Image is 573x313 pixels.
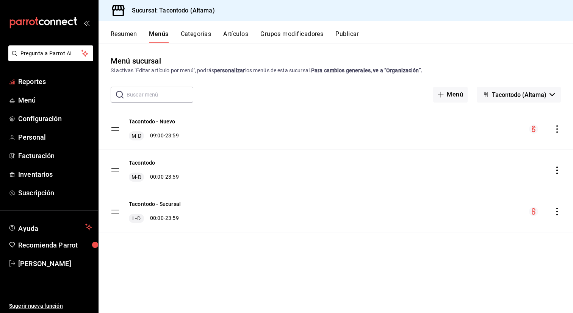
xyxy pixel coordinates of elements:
[99,109,573,232] table: menu-maker-table
[335,30,359,43] button: Publicar
[553,208,561,215] button: actions
[18,76,92,87] span: Reportes
[129,214,181,223] div: 00:00 - 23:59
[433,87,468,103] button: Menú
[126,6,215,15] h3: Sucursal: Tacontodo (Altama)
[111,207,120,216] button: drag
[18,169,92,179] span: Inventarios
[111,125,120,134] button: drag
[129,200,181,208] button: Tacontodo - Sucursal
[214,67,245,73] strong: personalizar
[223,30,248,43] button: Artículos
[553,167,561,174] button: actions
[111,55,161,67] div: Menú sucursal
[8,45,93,61] button: Pregunta a Parrot AI
[18,223,82,232] span: Ayuda
[18,151,92,161] span: Facturación
[111,30,137,43] button: Resumen
[18,188,92,198] span: Suscripción
[149,30,168,43] button: Menús
[20,50,81,58] span: Pregunta a Parrot AI
[18,258,92,269] span: [PERSON_NAME]
[9,302,92,310] span: Sugerir nueva función
[18,240,92,250] span: Recomienda Parrot
[111,30,573,43] div: navigation tabs
[18,95,92,105] span: Menú
[181,30,211,43] button: Categorías
[492,91,546,98] span: Tacontodo (Altama)
[129,159,155,167] button: Tacontodo
[131,215,142,222] span: L-D
[18,114,92,124] span: Configuración
[129,118,175,125] button: Tacontodo - Nuevo
[130,173,142,181] span: M-D
[18,132,92,142] span: Personal
[553,125,561,133] button: actions
[129,173,179,182] div: 00:00 - 23:59
[111,166,120,175] button: drag
[129,131,179,140] div: 09:00 - 23:59
[477,87,561,103] button: Tacontodo (Altama)
[260,30,323,43] button: Grupos modificadores
[111,67,561,75] div: Si activas ‘Editar artículo por menú’, podrás los menús de esta sucursal.
[83,20,89,26] button: open_drawer_menu
[5,55,93,63] a: Pregunta a Parrot AI
[130,132,142,140] span: M-D
[311,67,422,73] strong: Para cambios generales, ve a “Organización”.
[127,87,193,102] input: Buscar menú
